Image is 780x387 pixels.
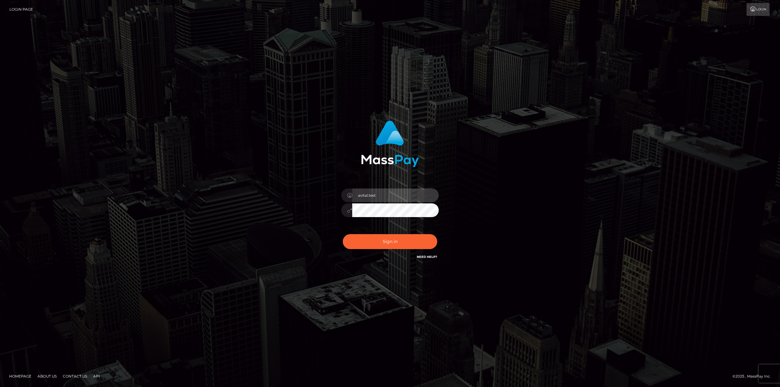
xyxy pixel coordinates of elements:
[9,3,33,16] a: Login Page
[343,234,437,249] button: Sign in
[417,255,437,259] a: Need Help?
[35,371,59,381] a: About Us
[361,121,419,167] img: MassPay Login
[746,3,770,16] a: Login
[60,371,90,381] a: Contact Us
[352,188,439,202] input: Username...
[91,371,102,381] a: API
[732,373,775,380] div: © 2025 , MassPay Inc.
[7,371,34,381] a: Homepage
